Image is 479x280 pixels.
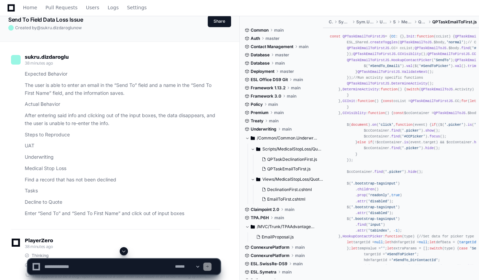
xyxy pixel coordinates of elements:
[25,238,53,243] span: PlayerZero
[395,123,412,127] span: function
[406,34,415,38] span: Init
[25,70,220,78] p: Expected Behavior
[372,123,377,127] span: on
[404,234,413,238] span: type
[287,93,296,99] span: main
[338,19,350,25] span: Sym.Underwriting
[251,118,263,124] span: Treaty
[419,240,427,244] span: null
[251,93,281,99] span: Framework 3.0
[391,134,400,138] span: find
[404,140,408,144] span: is
[251,223,255,231] svg: Directory
[380,19,388,25] span: Underwriting
[259,164,319,174] button: QPTaskEmailToFirst.js
[256,145,260,153] svg: Directory
[251,77,288,82] span: ESL Office DS9 Git
[251,85,285,91] span: Framework 1.13.2
[383,99,393,103] span: const
[257,224,318,229] span: /MVC/Trunk/TPAAdvantageMVC/TPAAdvantage.MVC/Scripts/RFP
[342,111,366,115] span: CCVisiblity
[436,34,448,38] span: ccList
[393,19,396,25] span: Scripts
[262,234,294,240] span: EmailProposal.js
[351,123,368,127] span: document
[25,165,220,172] p: Medical Stop Loss
[419,234,474,238] span: //Set data for picker type
[25,100,220,108] p: Actual Behavior
[267,197,305,202] span: EmailToFirst.cshtml
[402,128,421,133] span: '.picker'
[262,146,324,152] span: Scripts/MedicalStopLoss/QuoteProcess
[268,102,278,107] span: main
[251,207,279,212] span: Claimpoint 2.0
[256,175,260,183] svg: Directory
[342,87,379,91] span: DetermineActivity
[208,15,231,27] button: Share
[468,123,472,127] span: is
[385,234,402,238] span: function
[25,81,220,97] p: The user is able to enter an email in the “Send To” field and a name in the “Send To First Name” ...
[425,128,434,133] span: show
[251,134,255,142] svg: Directory
[398,52,421,56] span: CCVisiblity
[368,228,389,233] span: 'tabindex'
[419,64,450,68] span: '#SendToPicker'
[347,58,389,62] span: QPTaskEmailToFirstJS
[108,5,119,10] span: Logs
[353,52,395,56] span: QPTaskEmailToFirstJS
[357,70,400,74] span: QPTaskEmailToFirstJS
[421,87,453,91] span: QPTaskEmailToJS
[351,181,398,186] span: '.bootstrap-tagsinput'
[429,240,436,244] span: let
[368,111,385,115] span: function
[291,85,301,91] span: main
[387,246,393,250] span: let
[408,170,417,174] span: hide
[295,245,305,250] span: main
[418,19,427,25] span: QuoteProcess
[259,185,319,194] button: DeclinationFirst.cshtml
[381,87,398,91] span: function
[251,52,270,58] span: Database
[275,60,285,66] span: main
[402,70,427,74] span: ValidateNext
[429,134,440,138] span: focus
[391,128,400,133] span: find
[432,19,477,25] span: QPTaskEmailToFirst.js
[351,246,357,250] span: let
[357,223,366,227] span: find
[86,5,99,10] span: Users
[45,5,77,10] span: Pull Requests
[262,177,324,182] span: Views/MedicalStopLoss/QuoteProcess
[455,64,461,68] span: val
[251,60,270,66] span: Database
[395,228,398,233] span: 1
[406,87,419,91] span: switch
[444,123,463,127] span: '.picker'
[415,123,425,127] span: event
[8,16,83,23] app-text-character-animate: Send To Field Data Loss Issue
[251,102,263,107] span: Policy
[417,34,434,38] span: function
[400,40,432,44] span: QPTaskEmailToJS
[425,146,434,150] span: hide
[37,25,41,30] span: @
[391,193,400,197] span: true
[455,87,472,91] span: Activity
[251,144,324,155] button: Scripts/MedicalStopLoss/QuoteProcess
[245,133,318,144] button: /Common/Common.Underwriting/Common.Underwriting.WebUI/Underwriting
[468,40,478,44] span: // CC
[285,207,294,212] span: main
[423,140,436,144] span: target
[374,240,383,244] span: null
[280,69,294,74] span: master
[23,5,37,10] span: Home
[368,211,389,215] span: 'disabled'
[267,166,311,172] span: QPTaskEmailToFirst.js
[391,46,395,50] span: CC
[25,198,220,206] p: Decline to Quote
[251,110,269,115] span: Premium
[274,215,284,221] span: main
[468,111,478,115] span: $body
